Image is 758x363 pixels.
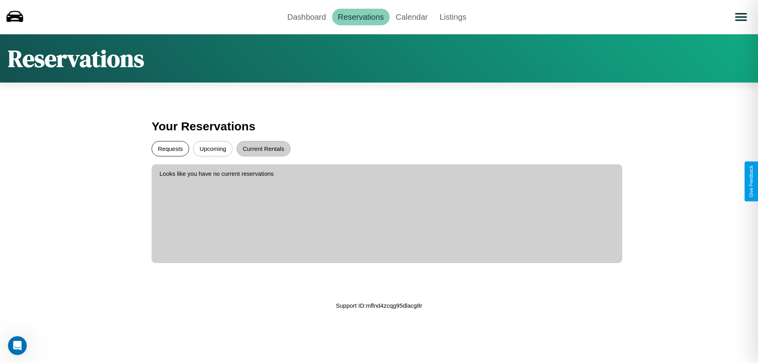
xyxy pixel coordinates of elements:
p: Support ID: mflnd4zcqg95dlacg8r [336,300,422,311]
button: Open menu [730,6,752,28]
button: Upcoming [193,141,233,156]
p: Looks like you have no current reservations [159,168,614,179]
a: Reservations [332,9,390,25]
h1: Reservations [8,42,144,75]
button: Current Rentals [236,141,291,156]
iframe: Intercom live chat [8,336,27,355]
a: Dashboard [281,9,332,25]
a: Calendar [390,9,433,25]
div: Give Feedback [749,166,754,197]
button: Requests [152,141,189,156]
h3: Your Reservations [152,116,606,137]
a: Listings [433,9,472,25]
